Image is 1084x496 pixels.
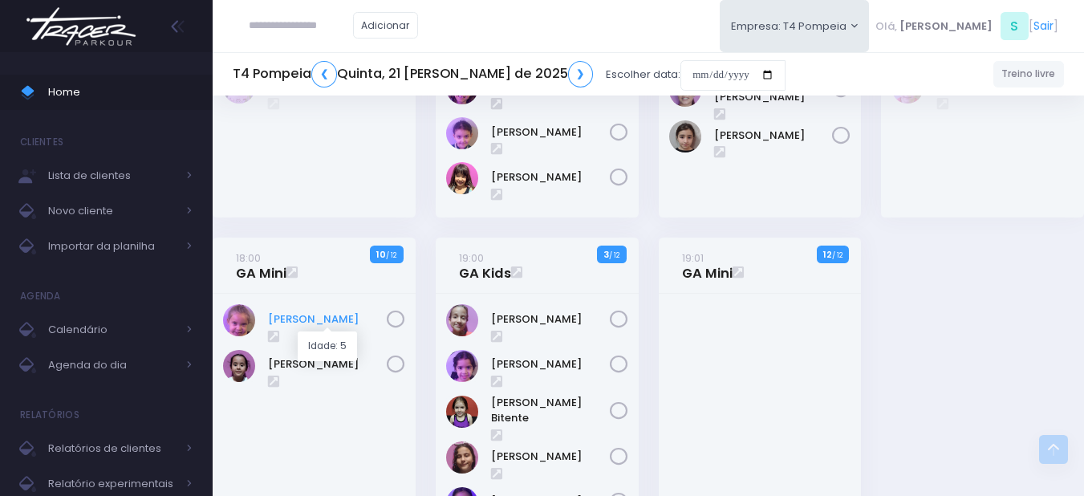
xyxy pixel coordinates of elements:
[236,250,261,266] small: 18:00
[311,61,337,87] a: ❮
[48,474,177,494] span: Relatório experimentais
[223,304,255,336] img: Bella Mandelli
[491,449,610,465] a: [PERSON_NAME]
[669,120,701,152] img: Sarah Fernandes da Silva
[48,165,177,186] span: Lista de clientes
[48,82,193,103] span: Home
[233,56,786,93] div: Escolher data:
[1033,18,1054,35] a: Sair
[823,248,832,261] strong: 12
[832,250,842,260] small: / 12
[298,331,357,361] div: Idade: 5
[459,250,511,282] a: 19:00GA Kids
[491,356,610,372] a: [PERSON_NAME]
[869,8,1064,44] div: [ ]
[20,126,63,158] h4: Clientes
[236,250,286,282] a: 18:00GA Mini
[899,18,993,35] span: [PERSON_NAME]
[609,250,619,260] small: / 12
[491,124,610,140] a: [PERSON_NAME]
[446,350,478,382] img: Clara Souza Ramos de Oliveira
[446,117,478,149] img: Liz Helvadjian
[48,438,177,459] span: Relatórios de clientes
[446,304,478,336] img: Veridiana Jansen
[48,355,177,376] span: Agenda do dia
[446,396,478,428] img: Helena Macedo Bitente
[491,169,610,185] a: [PERSON_NAME]
[48,201,177,222] span: Novo cliente
[446,162,478,194] img: Martina Hashimoto Rocha
[993,61,1065,87] a: Treino livre
[353,12,419,39] a: Adicionar
[459,250,484,266] small: 19:00
[1001,12,1029,40] span: S
[714,128,833,144] a: [PERSON_NAME]
[268,311,387,327] a: [PERSON_NAME]
[446,441,478,474] img: Isabella terra
[386,250,396,260] small: / 12
[48,236,177,257] span: Importar da planilha
[603,248,609,261] strong: 3
[20,280,61,312] h4: Agenda
[568,61,594,87] a: ❯
[682,250,704,266] small: 19:01
[223,350,255,382] img: Laura Lopes Rodrigues
[20,399,79,431] h4: Relatórios
[376,248,386,261] strong: 10
[875,18,897,35] span: Olá,
[268,356,387,372] a: [PERSON_NAME]
[491,311,610,327] a: [PERSON_NAME]
[233,61,593,87] h5: T4 Pompeia Quinta, 21 [PERSON_NAME] de 2025
[48,319,177,340] span: Calendário
[491,395,610,426] a: [PERSON_NAME] Bitente
[682,250,733,282] a: 19:01GA Mini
